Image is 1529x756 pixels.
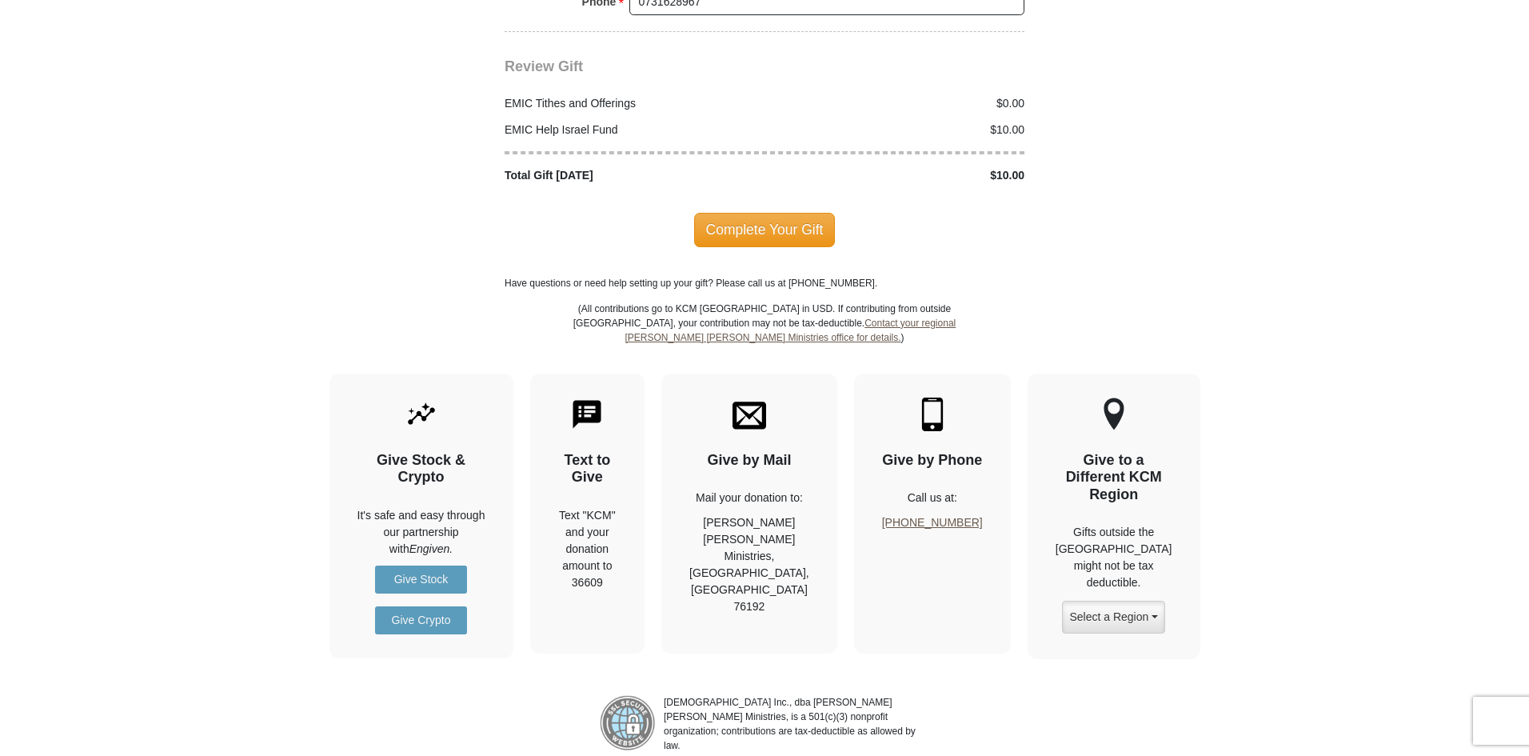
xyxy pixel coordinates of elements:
p: [PERSON_NAME] [PERSON_NAME] Ministries, [GEOGRAPHIC_DATA], [GEOGRAPHIC_DATA] 76192 [689,514,809,615]
img: give-by-stock.svg [405,398,438,431]
p: Gifts outside the [GEOGRAPHIC_DATA] might not be tax deductible. [1056,524,1172,591]
h4: Give Stock & Crypto [357,452,485,486]
span: Complete Your Gift [694,213,836,246]
h4: Give by Phone [882,452,983,470]
h4: Give to a Different KCM Region [1056,452,1172,504]
a: Contact your regional [PERSON_NAME] [PERSON_NAME] Ministries office for details. [625,318,956,343]
i: Engiven. [409,542,453,555]
div: $10.00 [764,167,1033,184]
img: envelope.svg [733,398,766,431]
img: refund-policy [600,695,656,751]
p: Mail your donation to: [689,490,809,506]
img: other-region [1103,398,1125,431]
a: Give Stock [375,566,467,594]
div: $0.00 [764,95,1033,112]
p: It's safe and easy through our partnership with [357,507,485,558]
img: text-to-give.svg [570,398,604,431]
div: EMIC Help Israel Fund [497,122,765,138]
a: [PHONE_NUMBER] [882,516,983,529]
img: mobile.svg [916,398,949,431]
h4: Give by Mail [689,452,809,470]
a: Give Crypto [375,606,467,634]
button: Select a Region [1062,601,1164,634]
p: (All contributions go to KCM [GEOGRAPHIC_DATA] in USD. If contributing from outside [GEOGRAPHIC_D... [573,302,956,374]
div: $10.00 [764,122,1033,138]
div: EMIC Tithes and Offerings [497,95,765,112]
div: Total Gift [DATE] [497,167,765,184]
h4: Text to Give [558,452,617,486]
span: Review Gift [505,58,583,74]
p: [DEMOGRAPHIC_DATA] Inc., dba [PERSON_NAME] [PERSON_NAME] Ministries, is a 501(c)(3) nonprofit org... [656,695,929,753]
p: Have questions or need help setting up your gift? Please call us at [PHONE_NUMBER]. [505,276,1024,290]
div: Text "KCM" and your donation amount to 36609 [558,507,617,591]
p: Call us at: [882,490,983,506]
